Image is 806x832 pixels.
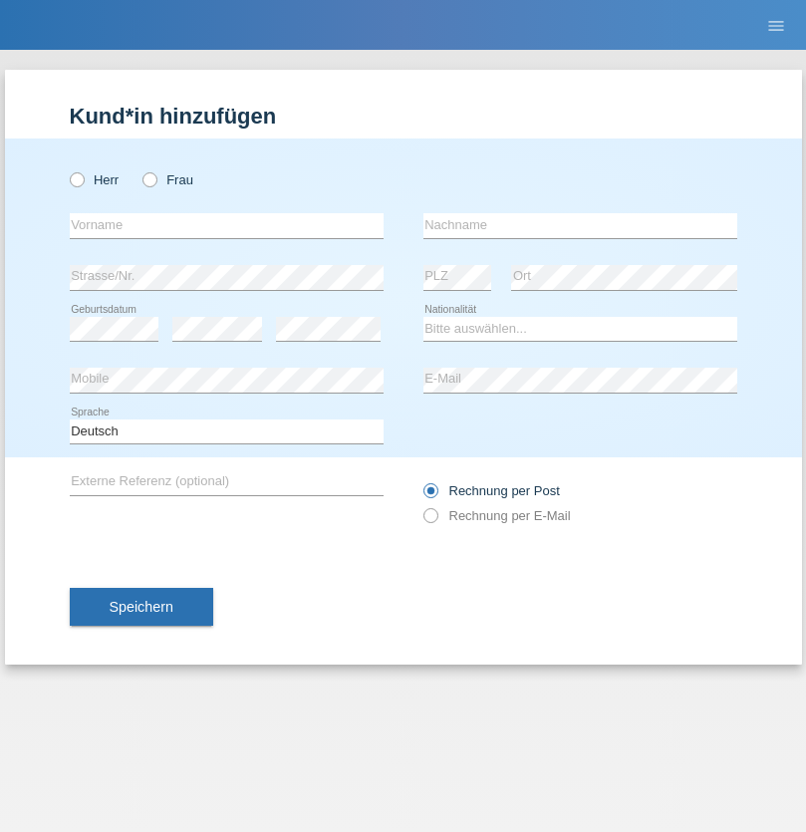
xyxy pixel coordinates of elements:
span: Speichern [110,599,173,615]
i: menu [766,16,786,36]
h1: Kund*in hinzufügen [70,104,737,129]
label: Rechnung per E-Mail [423,508,571,523]
button: Speichern [70,588,213,626]
input: Rechnung per E-Mail [423,508,436,533]
a: menu [756,19,796,31]
input: Rechnung per Post [423,483,436,508]
label: Frau [142,172,193,187]
input: Frau [142,172,155,185]
label: Herr [70,172,120,187]
label: Rechnung per Post [423,483,560,498]
input: Herr [70,172,83,185]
